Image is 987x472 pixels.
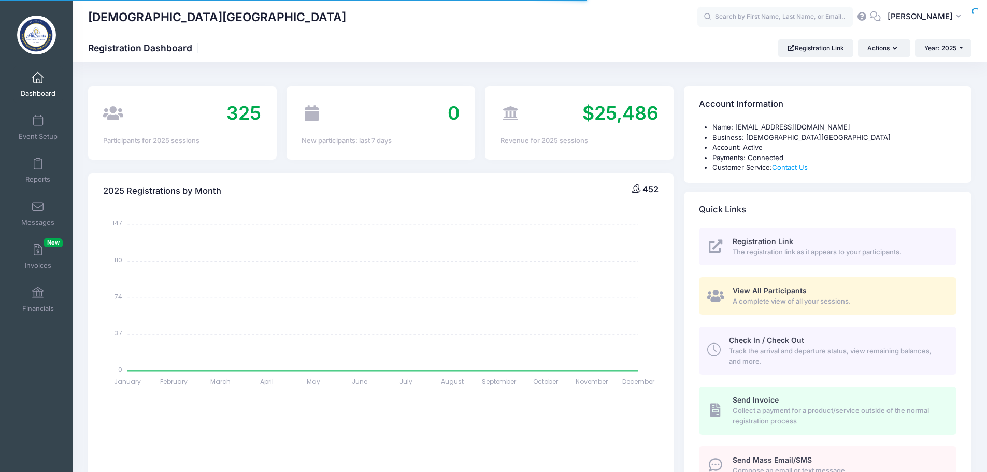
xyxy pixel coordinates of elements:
h1: [DEMOGRAPHIC_DATA][GEOGRAPHIC_DATA] [88,5,346,29]
span: Collect a payment for a product/service outside of the normal registration process [733,406,945,426]
tspan: March [210,377,231,386]
a: Dashboard [13,66,63,103]
span: $25,486 [582,102,659,124]
a: Send Invoice Collect a payment for a product/service outside of the normal registration process [699,387,956,434]
span: Financials [22,304,54,313]
span: Invoices [25,261,51,270]
button: [PERSON_NAME] [881,5,971,29]
img: All Saints' Episcopal School [17,16,56,54]
a: Financials [13,281,63,318]
a: Check In / Check Out Track the arrival and departure status, view remaining balances, and more. [699,327,956,375]
span: New [44,238,63,247]
tspan: 0 [119,365,123,374]
span: Check In / Check Out [729,336,804,345]
span: Messages [21,218,54,227]
li: Payments: Connected [712,153,956,163]
a: Registration Link [778,39,853,57]
span: Dashboard [21,89,55,98]
span: Event Setup [19,132,58,141]
div: Revenue for 2025 sessions [500,136,659,146]
a: View All Participants A complete view of all your sessions. [699,277,956,315]
tspan: January [115,377,141,386]
tspan: April [260,377,274,386]
span: Track the arrival and departure status, view remaining balances, and more. [729,346,945,366]
span: Reports [25,175,50,184]
tspan: 37 [116,328,123,337]
span: Year: 2025 [924,44,956,52]
span: The registration link as it appears to your participants. [733,247,945,258]
tspan: 110 [115,255,123,264]
tspan: October [533,377,559,386]
button: Year: 2025 [915,39,971,57]
a: Registration Link The registration link as it appears to your participants. [699,228,956,266]
span: [PERSON_NAME] [888,11,953,22]
span: View All Participants [733,286,807,295]
h1: Registration Dashboard [88,42,201,53]
h4: 2025 Registrations by Month [103,176,221,206]
a: Reports [13,152,63,189]
span: Send Invoice [733,395,779,404]
tspan: December [622,377,655,386]
tspan: November [576,377,608,386]
h4: Account Information [699,90,783,119]
tspan: 74 [115,292,123,301]
button: Actions [858,39,910,57]
a: Event Setup [13,109,63,146]
li: Business: [DEMOGRAPHIC_DATA][GEOGRAPHIC_DATA] [712,133,956,143]
span: A complete view of all your sessions. [733,296,945,307]
span: Send Mass Email/SMS [733,455,812,464]
tspan: June [352,377,368,386]
tspan: August [441,377,464,386]
span: 0 [448,102,460,124]
li: Name: [EMAIL_ADDRESS][DOMAIN_NAME] [712,122,956,133]
span: 325 [226,102,261,124]
li: Customer Service: [712,163,956,173]
tspan: May [307,377,320,386]
a: Contact Us [772,163,808,171]
li: Account: Active [712,142,956,153]
input: Search by First Name, Last Name, or Email... [697,7,853,27]
tspan: February [161,377,188,386]
h4: Quick Links [699,195,746,224]
tspan: September [482,377,517,386]
tspan: 147 [113,219,123,227]
tspan: July [400,377,413,386]
a: InvoicesNew [13,238,63,275]
span: 452 [642,184,659,194]
span: Registration Link [733,237,793,246]
div: Participants for 2025 sessions [103,136,261,146]
div: New participants: last 7 days [302,136,460,146]
a: Messages [13,195,63,232]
